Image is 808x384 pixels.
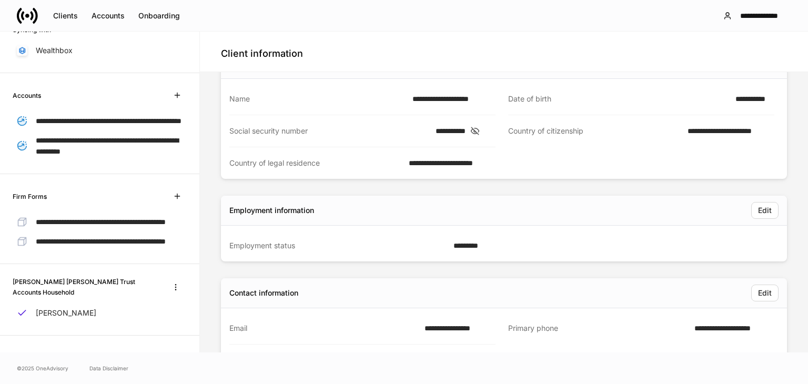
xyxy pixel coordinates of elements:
[229,126,429,136] div: Social security number
[508,323,688,334] div: Primary phone
[13,41,187,60] a: Wealthbox
[36,308,96,318] p: [PERSON_NAME]
[13,90,41,100] h6: Accounts
[17,364,68,372] span: © 2025 OneAdvisory
[138,12,180,19] div: Onboarding
[229,94,406,104] div: Name
[751,202,779,219] button: Edit
[13,277,156,297] h6: [PERSON_NAME] [PERSON_NAME] Trust Accounts Household
[508,94,729,104] div: Date of birth
[221,47,303,60] h4: Client information
[508,126,681,137] div: Country of citizenship
[13,304,187,322] a: [PERSON_NAME]
[132,7,187,24] button: Onboarding
[92,12,125,19] div: Accounts
[229,158,402,168] div: Country of legal residence
[229,240,447,251] div: Employment status
[758,289,772,297] div: Edit
[229,205,314,216] div: Employment information
[89,364,128,372] a: Data Disclaimer
[85,7,132,24] button: Accounts
[46,7,85,24] button: Clients
[229,288,298,298] div: Contact information
[229,323,418,334] div: Email
[758,207,772,214] div: Edit
[13,191,47,201] h6: Firm Forms
[53,12,78,19] div: Clients
[751,285,779,301] button: Edit
[36,45,73,56] p: Wealthbox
